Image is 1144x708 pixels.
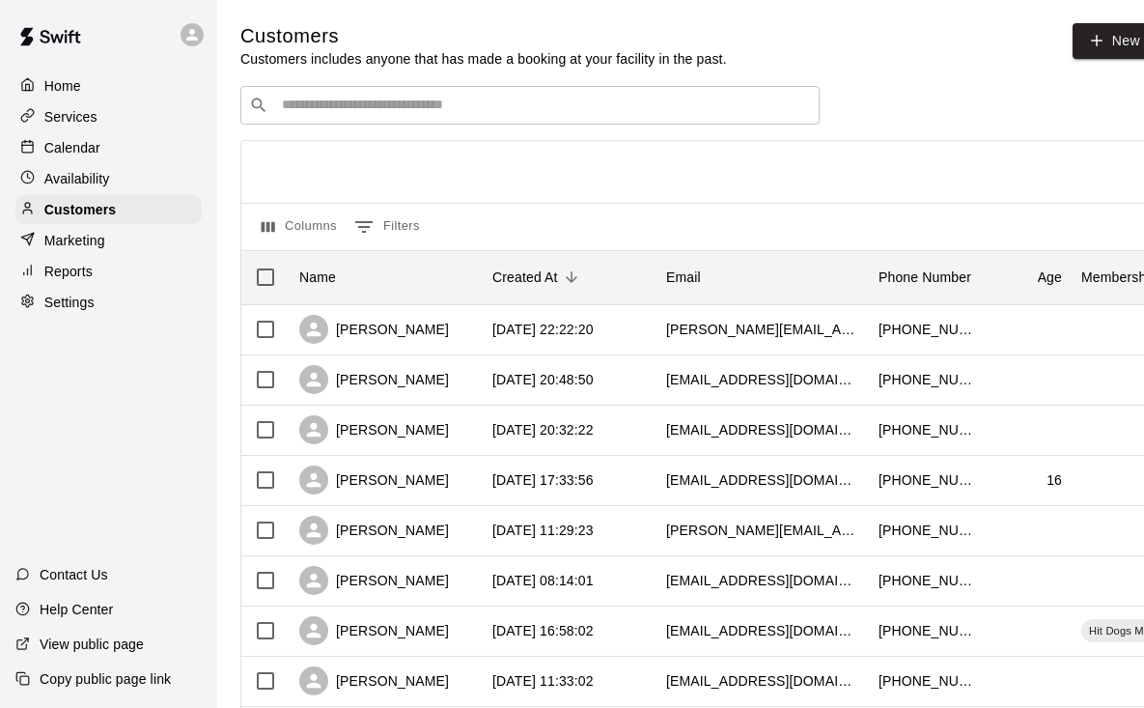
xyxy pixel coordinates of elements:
[492,420,594,439] div: 2025-10-08 20:32:22
[666,671,859,691] div: luntbj@gmail.com
[656,250,869,304] div: Email
[299,566,449,595] div: [PERSON_NAME]
[44,169,110,188] p: Availability
[666,370,859,389] div: greekpa10@gmail.com
[666,521,859,540] div: brian@newchicagospaces.com
[492,250,558,304] div: Created At
[666,320,859,339] div: kelli.eichhorn@gmail.com
[666,420,859,439] div: ipekerdogan@gmail.com
[492,470,594,490] div: 2025-10-08 17:33:56
[44,293,95,312] p: Settings
[879,250,971,304] div: Phone Number
[492,521,594,540] div: 2025-10-08 11:29:23
[240,49,727,69] p: Customers includes anyone that has made a booking at your facility in the past.
[299,516,449,545] div: [PERSON_NAME]
[666,470,859,490] div: andrewstohl3@gmail.com
[40,635,144,654] p: View public page
[492,571,594,590] div: 2025-10-08 08:14:01
[15,288,202,317] a: Settings
[558,264,585,291] button: Sort
[1038,250,1062,304] div: Age
[15,133,202,162] a: Calendar
[240,86,820,125] div: Search customers by name or email
[492,671,594,691] div: 2025-10-07 11:33:02
[492,370,594,389] div: 2025-10-08 20:48:50
[44,262,93,281] p: Reports
[349,212,425,242] button: Show filters
[985,250,1072,304] div: Age
[1046,470,1062,490] div: 16
[40,600,113,619] p: Help Center
[879,470,975,490] div: +18474006963
[15,226,202,255] a: Marketing
[299,616,449,645] div: [PERSON_NAME]
[44,138,100,157] p: Calendar
[879,420,975,439] div: +15175054127
[879,521,975,540] div: +17734547423
[44,200,116,219] p: Customers
[15,164,202,193] a: Availability
[15,102,202,131] a: Services
[40,565,108,584] p: Contact Us
[44,231,105,250] p: Marketing
[44,107,98,127] p: Services
[879,671,975,691] div: +18475306034
[299,365,449,394] div: [PERSON_NAME]
[240,23,727,49] h5: Customers
[879,621,975,640] div: +13122310683
[666,250,701,304] div: Email
[492,621,594,640] div: 2025-10-07 16:58:02
[879,571,975,590] div: +12022882673
[492,320,594,339] div: 2025-10-08 22:22:20
[40,669,171,689] p: Copy public page link
[290,250,483,304] div: Name
[15,71,202,100] a: Home
[879,370,975,389] div: +14059240695
[879,320,975,339] div: +16305318481
[299,250,336,304] div: Name
[299,315,449,344] div: [PERSON_NAME]
[15,195,202,224] a: Customers
[666,571,859,590] div: adnybel@yahoo.com
[483,250,656,304] div: Created At
[299,415,449,444] div: [PERSON_NAME]
[299,666,449,695] div: [PERSON_NAME]
[15,257,202,286] a: Reports
[299,466,449,495] div: [PERSON_NAME]
[257,212,342,242] button: Select columns
[666,621,859,640] div: bearssteelers@icloud.com
[869,250,985,304] div: Phone Number
[44,76,81,96] p: Home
